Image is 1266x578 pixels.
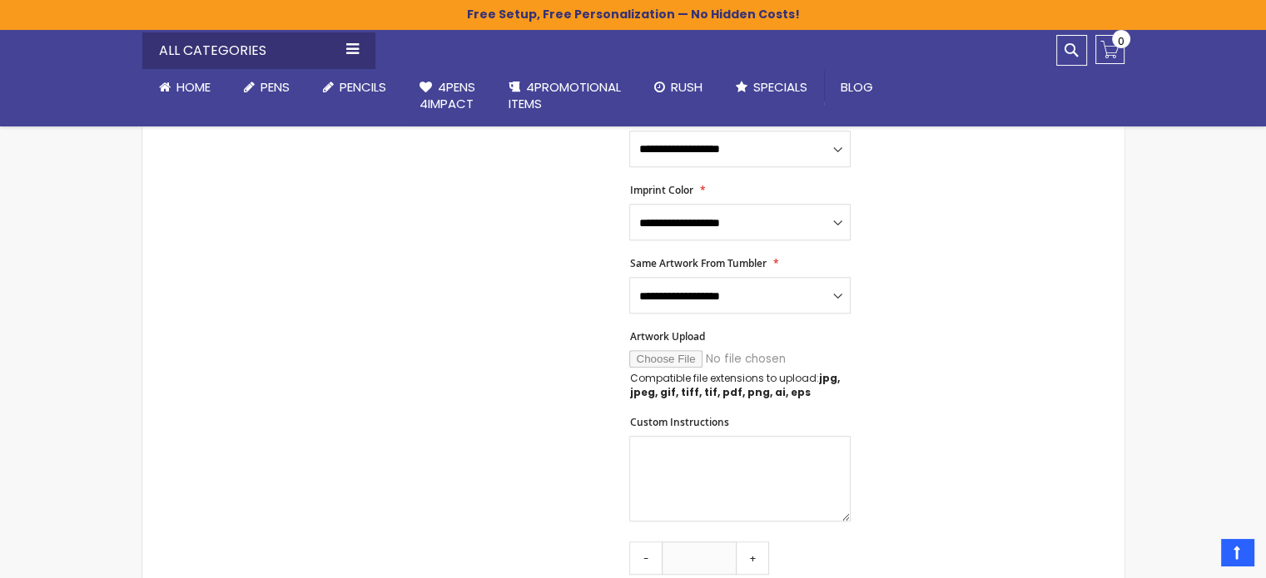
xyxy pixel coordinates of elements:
span: Custom Instructions [629,415,728,429]
span: Home [176,78,211,96]
a: Pens [227,69,306,106]
a: 4Pens4impact [403,69,492,123]
span: Artwork Upload [629,329,704,343]
span: Blog [841,78,873,96]
a: - [629,541,663,575]
span: Rush [671,78,703,96]
a: Home [142,69,227,106]
span: 4PROMOTIONAL ITEMS [509,78,621,112]
p: Compatible file extensions to upload: [629,372,851,398]
span: 0 [1118,33,1125,49]
span: Pencils [340,78,386,96]
a: Rush [638,69,719,106]
span: Pens [261,78,290,96]
a: + [736,541,769,575]
span: Imprint Color [629,183,693,197]
iframe: Google Customer Reviews [1129,533,1266,578]
span: Same Artwork From Tumbler [629,256,766,270]
strong: jpg, jpeg, gif, tiff, tif, pdf, png, ai, eps [629,371,839,398]
a: Pencils [306,69,403,106]
a: 0 [1095,35,1125,64]
a: Blog [824,69,890,106]
a: 4PROMOTIONALITEMS [492,69,638,123]
div: All Categories [142,32,375,69]
a: Specials [719,69,824,106]
span: Specials [753,78,807,96]
span: 4Pens 4impact [420,78,475,112]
